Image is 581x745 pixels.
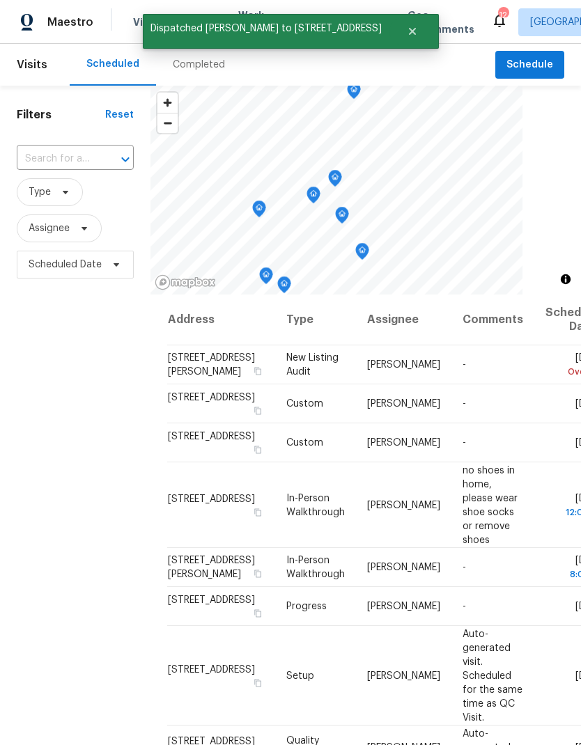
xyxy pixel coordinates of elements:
[367,602,440,611] span: [PERSON_NAME]
[251,676,264,689] button: Copy Address
[561,272,570,287] span: Toggle attribution
[347,82,361,104] div: Map marker
[168,494,255,503] span: [STREET_ADDRESS]
[17,49,47,80] span: Visits
[463,465,518,544] span: no shoes in home, please wear shoe socks or remove shoes
[157,113,178,133] button: Zoom out
[355,243,369,265] div: Map marker
[463,399,466,409] span: -
[168,393,255,402] span: [STREET_ADDRESS]
[168,353,255,377] span: [STREET_ADDRESS][PERSON_NAME]
[251,567,264,580] button: Copy Address
[286,670,314,680] span: Setup
[463,629,522,722] span: Auto-generated visit. Scheduled for the same time as QC Visit.
[17,148,95,170] input: Search for an address...
[168,432,255,441] span: [STREET_ADDRESS]
[367,438,440,448] span: [PERSON_NAME]
[251,607,264,620] button: Copy Address
[367,399,440,409] span: [PERSON_NAME]
[173,58,225,72] div: Completed
[367,563,440,572] span: [PERSON_NAME]
[29,185,51,199] span: Type
[335,207,349,228] div: Map marker
[286,556,345,579] span: In-Person Walkthrough
[286,493,345,517] span: In-Person Walkthrough
[463,602,466,611] span: -
[251,505,264,518] button: Copy Address
[17,108,105,122] h1: Filters
[86,57,139,71] div: Scheduled
[367,360,440,370] span: [PERSON_NAME]
[367,670,440,680] span: [PERSON_NAME]
[307,187,320,208] div: Map marker
[157,93,178,113] button: Zoom in
[238,8,274,36] span: Work Orders
[155,274,216,290] a: Mapbox homepage
[328,170,342,191] div: Map marker
[168,595,255,605] span: [STREET_ADDRESS]
[105,108,134,122] div: Reset
[150,86,522,295] canvas: Map
[252,201,266,222] div: Map marker
[29,221,70,235] span: Assignee
[167,295,275,345] th: Address
[168,664,255,674] span: [STREET_ADDRESS]
[47,15,93,29] span: Maestro
[451,295,534,345] th: Comments
[463,563,466,572] span: -
[168,556,255,579] span: [STREET_ADDRESS][PERSON_NAME]
[286,602,327,611] span: Progress
[408,8,474,36] span: Geo Assignments
[495,51,564,79] button: Schedule
[463,438,466,448] span: -
[498,8,508,22] div: 12
[133,15,162,29] span: Visits
[143,14,389,43] span: Dispatched [PERSON_NAME] to [STREET_ADDRESS]
[157,113,178,133] span: Zoom out
[356,295,451,345] th: Assignee
[116,150,135,169] button: Open
[29,258,102,272] span: Scheduled Date
[506,56,553,74] span: Schedule
[463,360,466,370] span: -
[367,500,440,510] span: [PERSON_NAME]
[557,271,574,288] button: Toggle attribution
[389,17,435,45] button: Close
